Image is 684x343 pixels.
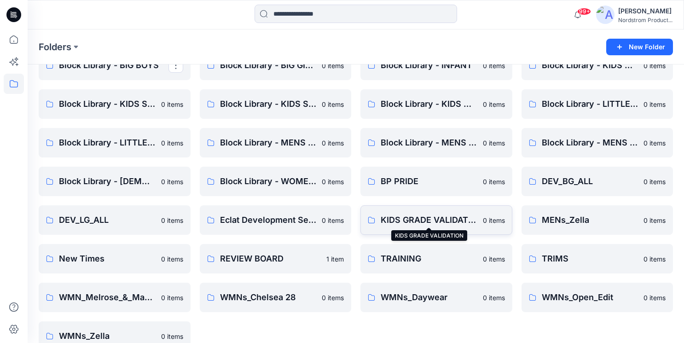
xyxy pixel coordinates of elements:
a: WMNs_Daywear0 items [360,283,512,312]
a: Folders [39,41,71,53]
p: Block Library - [DEMOGRAPHIC_DATA] MENS - MISSY [59,175,156,188]
p: 0 items [161,138,183,148]
p: WMN_Melrose_&_Market [59,291,156,304]
p: TRAINING [381,252,477,265]
img: avatar [596,6,614,24]
p: 0 items [483,61,505,70]
a: Eclat Development Seasons0 items [200,205,352,235]
a: DEV_LG_ALL0 items [39,205,191,235]
p: REVIEW BOARD [220,252,321,265]
a: WMNs_Chelsea 280 items [200,283,352,312]
p: 0 items [643,215,666,225]
p: 0 items [483,177,505,186]
p: 0 items [161,99,183,109]
p: 0 items [643,254,666,264]
a: WMNs_Open_Edit0 items [522,283,673,312]
p: Block Library - MENS TAILORED [542,136,638,149]
a: BP PRIDE0 items [360,167,512,196]
p: 0 items [643,61,666,70]
p: Block Library - KIDS SWIM [220,98,317,110]
p: Block Library - KIDS SLEEPWEAR ALL SIZES [59,98,156,110]
a: Block Library - LITTLE GIRLS0 items [39,128,191,157]
div: Nordstrom Product... [618,17,672,23]
p: New Times [59,252,156,265]
p: 0 items [161,177,183,186]
button: New Folder [606,39,673,55]
p: 0 items [483,293,505,302]
p: Block Library - KIDS UNDERWEAR ALL SIZES [381,98,477,110]
p: MENs_Zella [542,214,638,227]
p: 0 items [483,215,505,225]
a: Block Library - BIG BOYS [39,51,191,80]
p: 0 items [322,293,344,302]
p: Block Library - KIDS CPSC [542,59,638,72]
a: Block Library - MENS ACTIVE & SPORTSWEAR0 items [200,128,352,157]
p: Eclat Development Seasons [220,214,317,227]
p: 0 items [161,254,183,264]
p: WMNs_Chelsea 28 [220,291,317,304]
a: Block Library - KIDS SWIM0 items [200,89,352,119]
p: 0 items [322,177,344,186]
p: Block Library - MENS SLEEP & UNDERWEAR [381,136,477,149]
p: 0 items [643,99,666,109]
a: REVIEW BOARD1 item [200,244,352,273]
p: 0 items [643,293,666,302]
p: Block Library - MENS ACTIVE & SPORTSWEAR [220,136,317,149]
p: WMNs_Daywear [381,291,477,304]
p: 0 items [161,293,183,302]
p: 0 items [483,99,505,109]
p: KIDS GRADE VALIDATION [381,214,477,227]
p: 0 items [483,254,505,264]
p: WMNs_Zella [59,330,156,343]
a: TRAINING0 items [360,244,512,273]
p: 0 items [161,215,183,225]
p: 0 items [161,331,183,341]
p: Block Library - INFANT [381,59,477,72]
span: 99+ [577,8,591,15]
a: TRIMS0 items [522,244,673,273]
a: Block Library - BIG GIRLS0 items [200,51,352,80]
a: Block Library - [DEMOGRAPHIC_DATA] MENS - MISSY0 items [39,167,191,196]
p: Block Library - LITTLE BOYS [542,98,638,110]
p: Block Library - LITTLE GIRLS [59,136,156,149]
p: TRIMS [542,252,638,265]
a: MENs_Zella0 items [522,205,673,235]
a: Block Library - MENS SLEEP & UNDERWEAR0 items [360,128,512,157]
a: Block Library - LITTLE BOYS0 items [522,89,673,119]
a: Block Library - KIDS SLEEPWEAR ALL SIZES0 items [39,89,191,119]
div: [PERSON_NAME] [618,6,672,17]
a: New Times0 items [39,244,191,273]
a: KIDS GRADE VALIDATION0 items [360,205,512,235]
p: Block Library - BIG BOYS [59,59,168,72]
a: DEV_BG_ALL0 items [522,167,673,196]
p: 0 items [322,99,344,109]
p: 0 items [643,138,666,148]
p: 0 items [322,215,344,225]
p: 0 items [322,138,344,148]
p: 1 item [326,254,344,264]
p: BP PRIDE [381,175,477,188]
p: DEV_BG_ALL [542,175,638,188]
p: 0 items [483,138,505,148]
p: Block Library - WOMENS [220,175,317,188]
p: WMNs_Open_Edit [542,291,638,304]
a: Block Library - WOMENS0 items [200,167,352,196]
p: 0 items [643,177,666,186]
a: Block Library - INFANT0 items [360,51,512,80]
p: DEV_LG_ALL [59,214,156,227]
p: 0 items [322,61,344,70]
p: Block Library - BIG GIRLS [220,59,317,72]
a: Block Library - MENS TAILORED0 items [522,128,673,157]
a: Block Library - KIDS CPSC0 items [522,51,673,80]
a: Block Library - KIDS UNDERWEAR ALL SIZES0 items [360,89,512,119]
a: WMN_Melrose_&_Market0 items [39,283,191,312]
